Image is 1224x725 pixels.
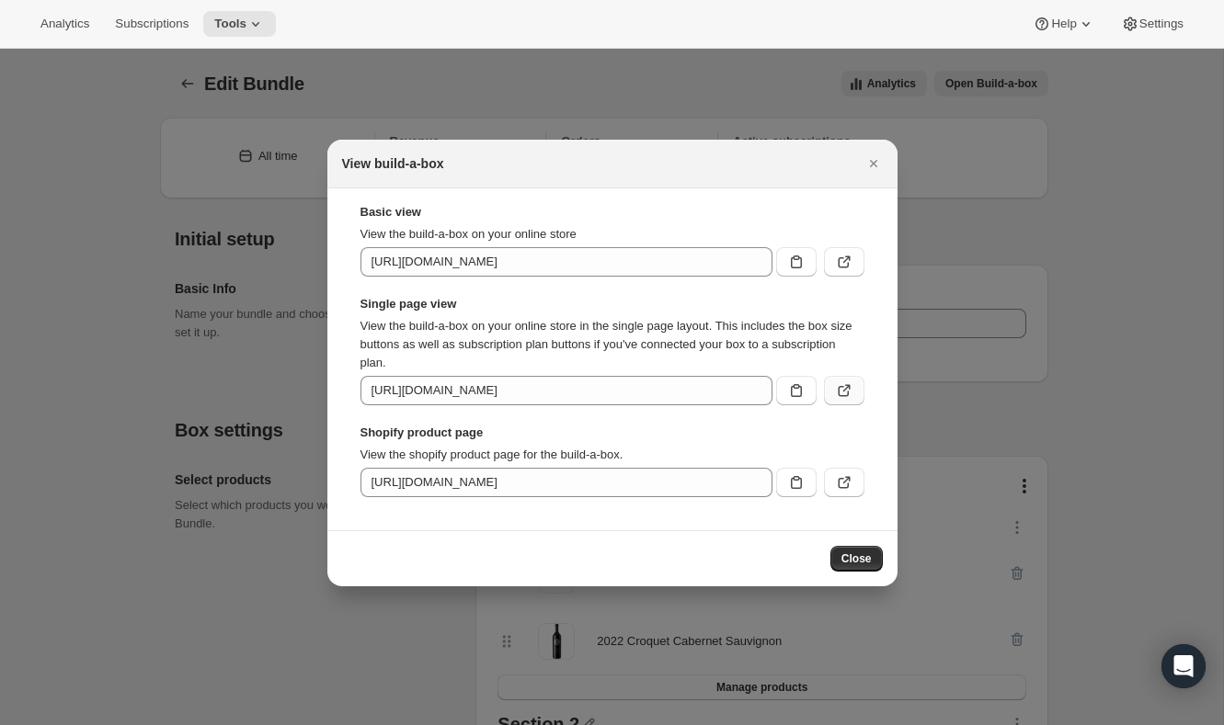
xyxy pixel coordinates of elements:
h2: View build-a-box [342,154,444,173]
p: View the build-a-box on your online store in the single page layout. This includes the box size b... [360,317,864,372]
p: View the build-a-box on your online store [360,225,864,244]
button: Tools [203,11,276,37]
p: View the shopify product page for the build-a-box. [360,446,864,464]
span: Help [1051,17,1076,31]
button: Subscriptions [104,11,200,37]
span: Subscriptions [115,17,189,31]
span: Settings [1139,17,1184,31]
button: Settings [1110,11,1195,37]
div: Open Intercom Messenger [1161,644,1206,688]
span: Analytics [40,17,89,31]
strong: Shopify product page [360,424,864,442]
button: Help [1022,11,1105,37]
span: Tools [214,17,246,31]
span: Close [841,551,872,566]
button: Close [830,546,883,572]
strong: Basic view [360,203,864,221]
button: Analytics [29,11,100,37]
button: Close [861,151,887,176]
strong: Single page view [360,295,864,313]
